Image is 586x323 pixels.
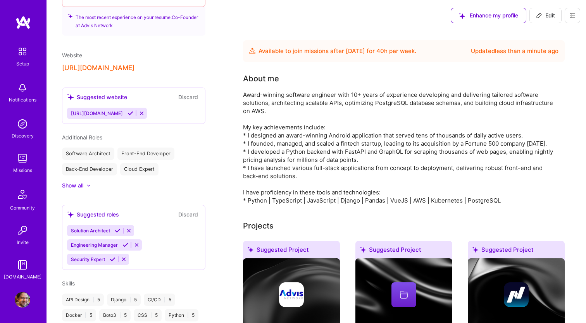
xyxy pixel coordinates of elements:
[62,148,114,160] div: Software Architect
[176,210,200,219] button: Discard
[150,312,152,318] span: |
[355,241,452,261] div: Suggested Project
[144,294,175,306] div: CI/CD 5
[62,309,96,321] div: Docker 5
[120,163,159,175] div: Cloud Expert
[9,96,36,104] div: Notifications
[17,238,29,246] div: Invite
[107,294,141,306] div: Django 5
[121,256,127,262] i: Reject
[15,257,30,273] img: guide book
[99,309,131,321] div: Boto3 5
[4,273,41,281] div: [DOMAIN_NAME]
[62,294,104,306] div: API Design 5
[243,73,279,84] div: About me
[71,228,110,234] span: Solution Architect
[279,282,304,307] img: Company logo
[164,297,165,303] span: |
[472,247,478,253] i: icon SuggestedTeams
[85,312,86,318] span: |
[243,220,274,232] div: Projects
[67,94,74,100] i: icon SuggestedTeams
[16,15,31,29] img: logo
[15,116,30,132] img: discovery
[536,12,555,19] span: Edit
[15,80,30,96] img: bell
[67,210,119,218] div: Suggested roles
[248,247,253,253] i: icon SuggestedTeams
[15,223,30,238] img: Invite
[360,247,366,253] i: icon SuggestedTeams
[376,47,384,55] span: 40
[110,256,115,262] i: Accept
[67,211,74,218] i: icon SuggestedTeams
[117,148,174,160] div: Front-End Developer
[71,242,118,248] span: Engineering Manager
[15,292,30,308] img: User Avatar
[243,91,553,204] div: Award-winning software engineer with 10+ years of experience developing and delivering tailored s...
[243,73,279,84] div: Tell us a little about yourself
[62,134,102,141] span: Additional Roles
[62,52,82,58] span: Website
[134,309,162,321] div: CSS 5
[12,132,34,140] div: Discovery
[62,163,117,175] div: Back-End Developer
[13,166,32,174] div: Missions
[15,151,30,166] img: teamwork
[129,297,131,303] span: |
[165,309,198,321] div: Python 5
[119,312,121,318] span: |
[115,228,121,234] i: Accept
[62,280,75,287] span: Skills
[459,12,518,19] span: Enhance my profile
[93,297,94,303] span: |
[139,110,145,116] i: Reject
[459,13,465,19] i: icon SuggestedTeams
[62,2,205,36] div: The most recent experience on your resume: Co-Founder at Advis Network
[71,256,105,262] span: Security Expert
[468,241,565,261] div: Suggested Project
[128,110,133,116] i: Accept
[134,242,140,248] i: Reject
[13,185,32,204] img: Community
[187,312,189,318] span: |
[68,13,72,19] i: icon SuggestedTeams
[62,182,83,189] div: Show all
[16,60,29,68] div: Setup
[71,110,123,116] span: [URL][DOMAIN_NAME]
[122,242,128,248] i: Accept
[504,282,529,307] img: Company logo
[176,93,200,101] button: Discard
[471,46,558,56] div: Updated less than a minute ago
[243,241,340,261] div: Suggested Project
[126,228,132,234] i: Reject
[14,43,31,60] img: setup
[259,46,416,56] div: Available to join missions after [DATE] for h per week .
[249,48,255,54] img: Availability
[10,204,35,212] div: Community
[62,64,134,72] button: [URL][DOMAIN_NAME]
[67,93,127,101] div: Suggested website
